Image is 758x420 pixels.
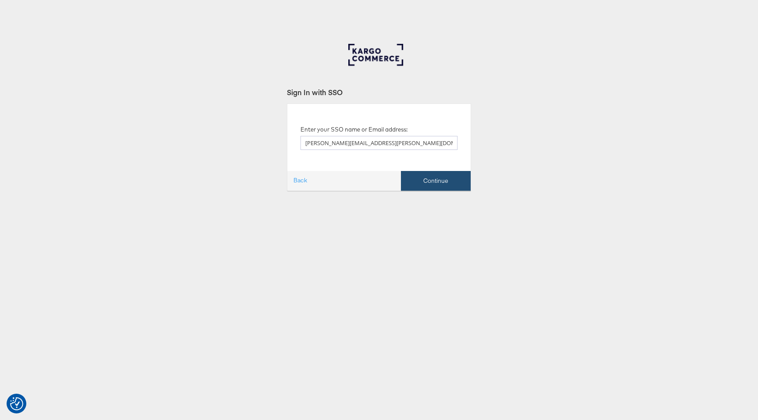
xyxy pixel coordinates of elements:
button: Continue [401,171,471,191]
img: Revisit consent button [10,397,23,410]
a: Back [287,173,313,189]
label: Enter your SSO name or Email address: [300,125,408,134]
input: SSO name or Email address [300,136,458,150]
div: Sign In with SSO [287,87,471,97]
button: Consent Preferences [10,397,23,410]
